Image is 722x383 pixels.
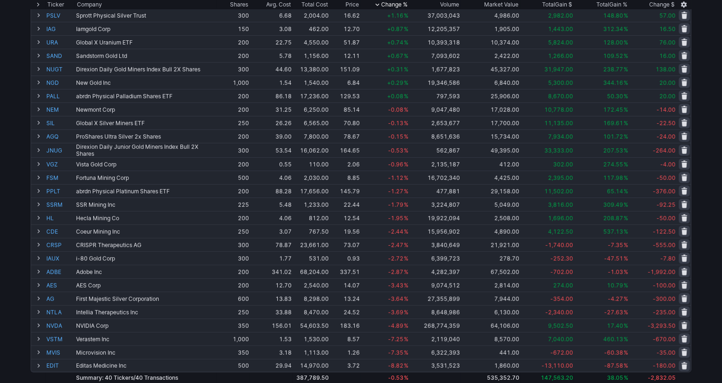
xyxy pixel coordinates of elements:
[461,171,520,184] td: 4,425.00
[653,147,676,154] span: -264.00
[387,93,403,100] span: +0.08
[461,22,520,35] td: 1,905.00
[660,161,676,168] span: -4.00
[624,79,628,86] span: %
[330,238,361,251] td: 73.07
[217,129,250,143] td: 200
[250,198,293,211] td: 5.48
[624,228,628,235] span: %
[657,106,676,113] span: -14.00
[46,49,74,62] a: SAND
[217,238,250,251] td: 300
[409,22,461,35] td: 12,205,357
[388,106,403,113] span: -0.08
[624,52,628,59] span: %
[603,174,623,181] span: 117.98
[330,198,361,211] td: 22.44
[409,35,461,49] td: 10,393,318
[603,228,623,235] span: 537.13
[293,157,330,171] td: 110.00
[293,89,330,102] td: 17,236.00
[659,52,676,59] span: 16.00
[548,133,573,140] span: 7,934.00
[217,171,250,184] td: 500
[250,129,293,143] td: 39.00
[46,116,74,129] a: SIL
[330,49,361,62] td: 12.11
[387,26,403,32] span: +0.87
[653,188,676,195] span: -376.00
[250,89,293,102] td: 86.18
[293,143,330,157] td: 16,062.00
[330,157,361,171] td: 2.06
[387,39,403,46] span: +0.74
[404,282,409,289] span: %
[250,116,293,129] td: 26.26
[545,242,573,249] span: -1,740.00
[217,224,250,238] td: 250
[76,201,216,208] div: SSR Mining Inc
[404,133,409,140] span: %
[603,215,623,222] span: 208.87
[409,171,461,184] td: 16,702,340
[388,255,403,262] span: -2.72
[46,143,74,157] a: JNUG
[409,76,461,89] td: 19,346,586
[217,8,250,22] td: 300
[404,52,409,59] span: %
[388,120,403,127] span: -0.13
[46,103,74,116] a: NEM
[217,211,250,224] td: 200
[409,49,461,62] td: 7,093,602
[330,8,361,22] td: 16.62
[217,89,250,102] td: 200
[603,79,623,86] span: 344.16
[404,12,409,19] span: %
[603,66,623,73] span: 238.77
[217,62,250,76] td: 300
[330,251,361,265] td: 0.93
[657,215,676,222] span: -50.00
[461,143,520,157] td: 49,395.00
[250,8,293,22] td: 6.68
[330,116,361,129] td: 70.80
[404,242,409,249] span: %
[659,39,676,46] span: 76.00
[387,79,403,86] span: +0.29
[461,184,520,198] td: 29,158.00
[603,106,623,113] span: 172.45
[330,22,361,35] td: 12.70
[461,278,520,292] td: 2,814.00
[293,102,330,116] td: 6,250.00
[404,268,409,275] span: %
[330,265,361,278] td: 337.51
[293,238,330,251] td: 23,661.00
[293,265,330,278] td: 68,204.00
[409,238,461,251] td: 3,840,649
[624,66,628,73] span: %
[461,265,520,278] td: 67,502.00
[624,147,628,154] span: %
[624,93,628,100] span: %
[653,242,676,249] span: -555.00
[409,102,461,116] td: 9,047,480
[330,278,361,292] td: 14.07
[404,255,409,262] span: %
[250,102,293,116] td: 31.25
[293,116,330,129] td: 6,565.00
[217,76,250,89] td: 1,000
[409,184,461,198] td: 477,881
[409,211,461,224] td: 19,922,094
[603,39,623,46] span: 128.00
[553,161,573,168] span: 302.00
[657,174,676,181] span: -50.00
[293,224,330,238] td: 767.50
[544,106,573,113] span: 10,778.00
[76,133,216,140] div: ProShares Ultra Silver 2x Shares
[624,174,628,181] span: %
[461,76,520,89] td: 6,840.00
[404,66,409,73] span: %
[657,133,676,140] span: -24.00
[250,35,293,49] td: 22.75
[330,224,361,238] td: 19.56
